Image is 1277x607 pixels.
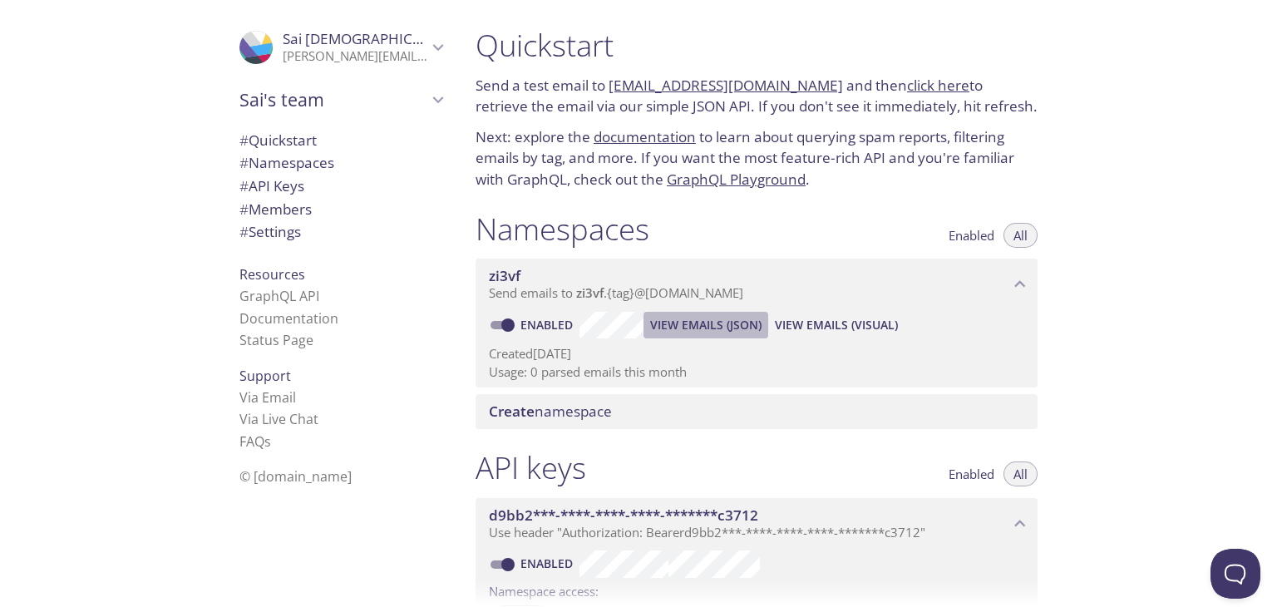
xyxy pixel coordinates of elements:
[239,265,305,284] span: Resources
[239,131,249,150] span: #
[239,176,304,195] span: API Keys
[489,266,520,285] span: zi3vf
[775,315,898,335] span: View Emails (Visual)
[239,432,271,451] a: FAQ
[1210,549,1260,599] iframe: Help Scout Beacon - Open
[283,48,427,65] p: [PERSON_NAME][EMAIL_ADDRESS][DOMAIN_NAME]
[226,151,456,175] div: Namespaces
[226,20,456,75] div: Sai Krishna
[768,312,905,338] button: View Emails (Visual)
[239,367,291,385] span: Support
[226,78,456,121] div: Sai's team
[594,127,696,146] a: documentation
[609,76,843,95] a: [EMAIL_ADDRESS][DOMAIN_NAME]
[476,27,1038,64] h1: Quickstart
[476,126,1038,190] p: Next: explore the to learn about querying spam reports, filtering emails by tag, and more. If you...
[239,309,338,328] a: Documentation
[518,317,579,333] a: Enabled
[476,259,1038,310] div: zi3vf namespace
[226,220,456,244] div: Team Settings
[667,170,806,189] a: GraphQL Playground
[239,222,249,241] span: #
[283,29,460,48] span: Sai [DEMOGRAPHIC_DATA]
[518,555,579,571] a: Enabled
[476,75,1038,117] p: Send a test email to and then to retrieve the email via our simple JSON API. If you don't see it ...
[239,153,334,172] span: Namespaces
[650,315,762,335] span: View Emails (JSON)
[576,284,604,301] span: zi3vf
[239,388,296,407] a: Via Email
[907,76,969,95] a: click here
[239,88,427,111] span: Sai's team
[489,402,535,421] span: Create
[939,461,1004,486] button: Enabled
[239,331,313,349] a: Status Page
[264,432,271,451] span: s
[939,223,1004,248] button: Enabled
[489,578,599,602] label: Namespace access:
[476,394,1038,429] div: Create namespace
[239,131,317,150] span: Quickstart
[239,176,249,195] span: #
[489,402,612,421] span: namespace
[226,129,456,152] div: Quickstart
[239,222,301,241] span: Settings
[226,198,456,221] div: Members
[239,200,312,219] span: Members
[489,363,1024,381] p: Usage: 0 parsed emails this month
[239,287,319,305] a: GraphQL API
[489,284,743,301] span: Send emails to . {tag} @[DOMAIN_NAME]
[1003,223,1038,248] button: All
[476,449,586,486] h1: API keys
[239,200,249,219] span: #
[476,210,649,248] h1: Namespaces
[239,410,318,428] a: Via Live Chat
[226,175,456,198] div: API Keys
[239,467,352,486] span: © [DOMAIN_NAME]
[1003,461,1038,486] button: All
[643,312,768,338] button: View Emails (JSON)
[489,345,1024,363] p: Created [DATE]
[239,153,249,172] span: #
